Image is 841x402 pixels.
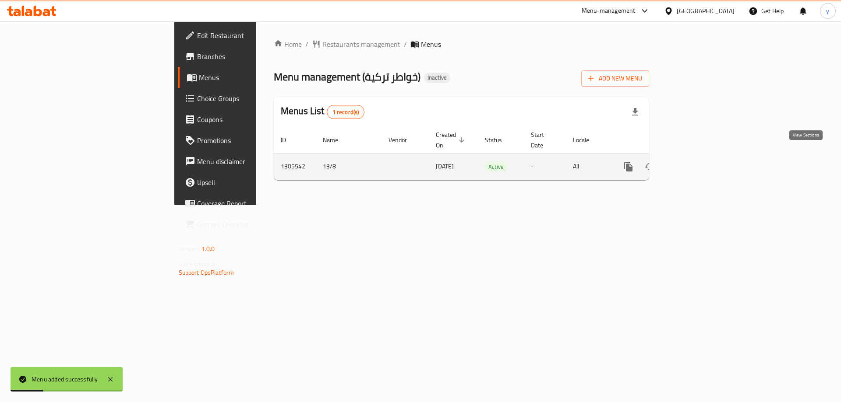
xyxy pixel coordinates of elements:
a: Coverage Report [178,193,315,214]
span: Restaurants management [322,39,400,49]
a: Menu disclaimer [178,151,315,172]
nav: breadcrumb [274,39,649,49]
td: 13/8 [316,153,382,180]
div: [GEOGRAPHIC_DATA] [677,6,735,16]
button: Change Status [639,156,660,177]
a: Promotions [178,130,315,151]
h2: Menus List [281,105,364,119]
div: Total records count [327,105,365,119]
span: Promotions [197,135,308,146]
td: All [566,153,611,180]
span: Edit Restaurant [197,30,308,41]
span: Inactive [424,74,450,81]
span: Created On [436,129,467,150]
span: Coupons [197,114,308,125]
span: Coverage Report [197,198,308,209]
span: Menus [199,72,308,83]
span: Start Date [531,129,555,150]
div: Export file [625,101,646,122]
span: Grocery Checklist [197,219,308,230]
button: Add New Menu [581,70,649,87]
li: / [404,39,407,49]
span: Upsell [197,177,308,188]
span: Add New Menu [588,73,642,84]
a: Grocery Checklist [178,214,315,235]
div: Inactive [424,73,450,83]
a: Branches [178,46,315,67]
th: Actions [611,127,709,154]
span: 1.0.0 [201,243,215,255]
a: Choice Groups [178,88,315,109]
span: Choice Groups [197,93,308,104]
button: more [618,156,639,177]
span: Version: [179,243,200,255]
a: Menus [178,67,315,88]
span: Menus [421,39,441,49]
span: Active [485,162,507,172]
div: Menu-management [582,6,636,16]
span: y [826,6,829,16]
span: Branches [197,51,308,62]
span: Name [323,135,350,145]
span: Get support on: [179,258,219,269]
span: Menu management ( خواطر تركية ) [274,67,420,87]
span: [DATE] [436,161,454,172]
a: Upsell [178,172,315,193]
span: Vendor [389,135,418,145]
a: Support.OpsPlatform [179,267,234,278]
table: enhanced table [274,127,709,180]
span: ID [281,135,297,145]
a: Edit Restaurant [178,25,315,46]
a: Restaurants management [312,39,400,49]
span: 1 record(s) [327,108,364,116]
span: Locale [573,135,601,145]
div: Menu added successfully [32,374,98,384]
td: - [524,153,566,180]
span: Status [485,135,513,145]
span: Menu disclaimer [197,156,308,167]
a: Coupons [178,109,315,130]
